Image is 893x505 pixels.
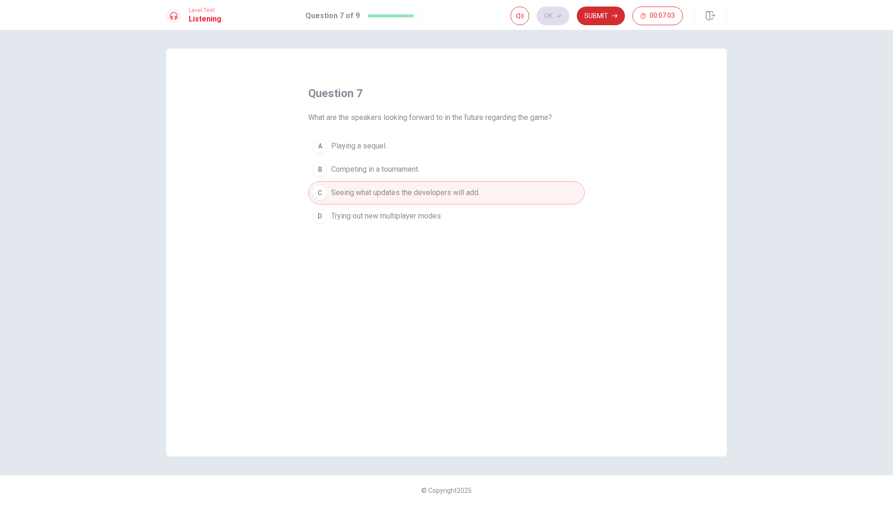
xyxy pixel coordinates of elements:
[305,10,360,21] h1: Question 7 of 9
[577,7,625,25] button: Submit
[331,187,480,198] span: Seeing what updates the developers will add.
[312,209,327,224] div: D
[421,487,472,494] span: © Copyright 2025
[650,12,675,20] span: 00:07:03
[331,140,387,152] span: Playing a sequel.
[331,164,419,175] span: Competing in a tournament.
[308,181,585,204] button: CSeeing what updates the developers will add.
[308,134,585,158] button: APlaying a sequel.
[312,162,327,177] div: B
[331,210,442,222] span: Trying out new multiplayer modes.
[312,139,327,154] div: A
[308,112,552,123] span: What are the speakers looking forward to in the future regarding the game?
[189,14,221,25] h1: Listening
[632,7,683,25] button: 00:07:03
[308,158,585,181] button: BCompeting in a tournament.
[308,204,585,228] button: DTrying out new multiplayer modes.
[312,185,327,200] div: C
[308,86,363,101] h4: question 7
[189,7,221,14] span: Level Test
